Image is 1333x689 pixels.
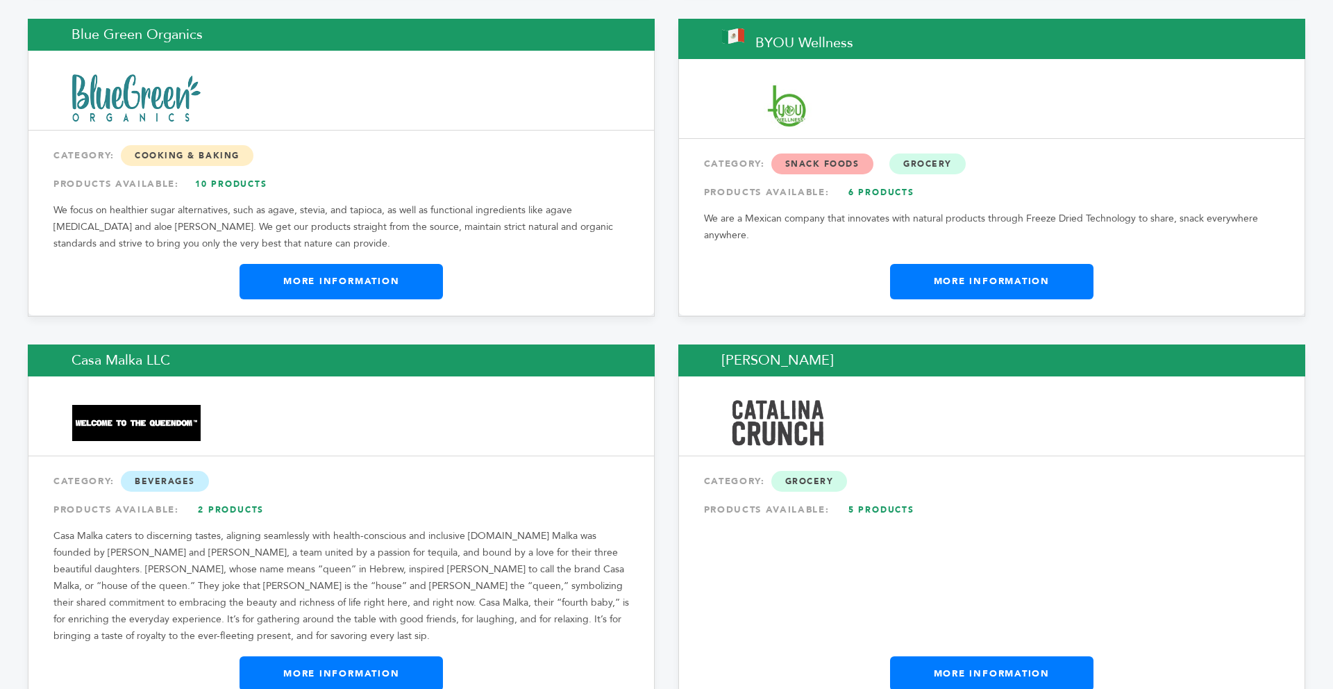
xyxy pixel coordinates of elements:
[723,83,851,130] img: BYOU Wellness
[678,344,1305,376] h2: [PERSON_NAME]
[704,210,1280,244] p: We are a Mexican company that innovates with natural products through Freeze Dried Technology to ...
[240,264,443,299] a: More Information
[183,172,280,197] a: 10 Products
[723,399,851,447] img: Catalina Snacks
[771,471,848,492] span: Grocery
[53,172,629,197] div: PRODUCTS AVAILABLE:
[704,497,1280,522] div: PRODUCTS AVAILABLE:
[53,469,629,494] div: CATEGORY:
[53,143,629,168] div: CATEGORY:
[704,151,1280,176] div: CATEGORY:
[183,497,280,522] a: 2 Products
[832,180,930,205] a: 6 Products
[72,74,201,122] img: Blue Green Organics
[704,469,1280,494] div: CATEGORY:
[28,19,655,51] h2: Blue Green Organics
[890,264,1093,299] a: More Information
[72,405,201,442] img: Casa Malka LLC
[121,471,209,492] span: Beverages
[53,497,629,522] div: PRODUCTS AVAILABLE:
[832,497,930,522] a: 5 Products
[53,202,629,252] p: We focus on healthier sugar alternatives, such as agave, stevia, and tapioca, as well as function...
[678,19,1305,59] h2: BYOU Wellness
[722,28,744,44] img: This brand is from Mexico (MX)
[28,344,655,376] h2: Casa Malka LLC
[121,145,253,166] span: Cooking & Baking
[53,528,629,645] p: Casa Malka caters to discerning tastes, aligning seamlessly with health-conscious and inclusive [...
[771,153,873,174] span: Snack Foods
[704,180,1280,205] div: PRODUCTS AVAILABLE:
[889,153,966,174] span: Grocery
